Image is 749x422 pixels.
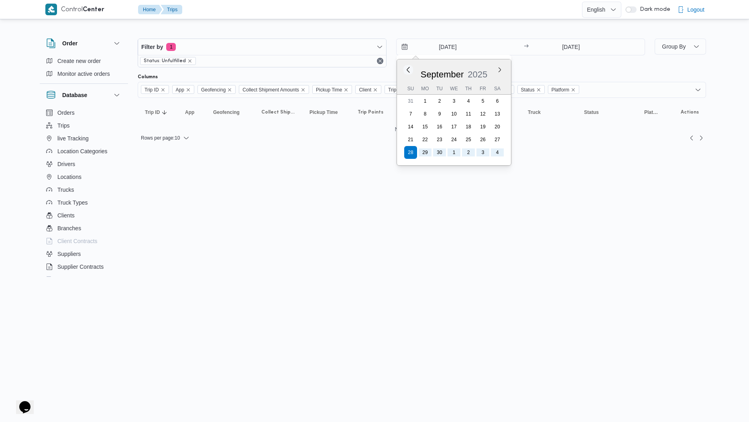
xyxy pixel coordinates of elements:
[420,69,464,80] div: Button. Open the month selector. September is currently selected.
[43,273,125,286] button: Devices
[404,108,417,120] div: day-7
[491,83,504,94] div: Sa
[468,69,487,79] span: 2025
[404,146,417,159] div: day-28
[141,133,180,143] span: Rows per page : 10
[57,134,89,143] span: live Tracking
[641,106,662,119] button: Platform
[525,106,573,119] button: Truck
[581,106,633,119] button: Status
[197,85,236,94] span: Geofencing
[176,85,184,94] span: App
[145,85,159,94] span: Trip ID
[43,260,125,273] button: Supplier Contracts
[448,108,460,120] div: day-10
[57,121,70,130] span: Trips
[57,211,75,220] span: Clients
[448,95,460,108] div: day-3
[448,83,460,94] div: We
[491,95,504,108] div: day-6
[491,108,504,120] div: day-13
[316,85,342,94] span: Pickup Time
[43,248,125,260] button: Suppliers
[419,120,431,133] div: day-15
[138,39,386,55] button: Filter by1 active filters
[161,87,165,92] button: Remove Trip ID from selection in this group
[404,133,417,146] div: day-21
[517,85,545,94] span: Status
[687,133,696,143] button: Previous page
[144,57,186,65] span: Status: Unfulfilled
[43,132,125,145] button: live Tracking
[403,95,505,159] div: month-2025-09
[57,172,81,182] span: Locations
[548,85,580,94] span: Platform
[491,146,504,159] div: day-4
[161,5,182,14] button: Trips
[186,87,191,92] button: Remove App from selection in this group
[43,222,125,235] button: Branches
[524,44,529,50] div: →
[388,85,411,94] span: Trip Points
[419,83,431,94] div: Mo
[476,83,489,94] div: Fr
[644,109,659,116] span: Platform
[141,42,163,52] span: Filter by
[140,57,196,65] span: Status: Unfulfilled
[355,85,381,94] span: Client
[448,120,460,133] div: day-17
[261,109,295,116] span: Collect Shipment Amounts
[46,39,122,48] button: Order
[62,90,87,100] h3: Database
[404,95,417,108] div: day-31
[242,85,299,94] span: Collect Shipment Amounts
[462,120,475,133] div: day-18
[584,109,599,116] span: Status
[57,249,81,259] span: Suppliers
[552,85,570,94] span: Platform
[43,209,125,222] button: Clients
[239,85,309,94] span: Collect Shipment Amounts
[43,235,125,248] button: Client Contracts
[344,87,348,92] button: Remove Pickup Time from selection in this group
[655,39,706,55] button: Group By
[187,59,192,63] button: remove selected entity
[385,85,421,94] span: Trip Points
[433,108,446,120] div: day-9
[476,133,489,146] div: day-26
[491,133,504,146] div: day-27
[373,87,378,92] button: Remove Client from selection in this group
[531,39,611,55] input: Press the down key to open a popover containing a calendar.
[83,7,104,13] b: Center
[681,109,699,116] span: Actions
[397,39,488,55] input: Press the down key to enter a popover containing a calendar. Press the escape key to close the po...
[476,95,489,108] div: day-5
[433,120,446,133] div: day-16
[448,133,460,146] div: day-24
[161,109,168,116] svg: Sorted in descending order
[43,106,125,119] button: Orders
[142,106,174,119] button: Trip IDSorted in descending order
[433,83,446,94] div: Tu
[309,109,338,116] span: Pickup Time
[43,55,125,67] button: Create new order
[571,87,576,92] button: Remove Platform from selection in this group
[491,120,504,133] div: day-20
[359,85,371,94] span: Client
[45,4,57,15] img: X8yXhbKr1z7QwAAAABJRU5ErkJggg==
[172,85,194,94] span: App
[57,236,98,246] span: Client Contracts
[404,66,412,73] button: Previous Month
[301,87,305,92] button: Remove Collect Shipment Amounts from selection in this group
[662,43,686,50] span: Group By
[166,43,176,51] span: 1 active filters
[57,108,75,118] span: Orders
[182,106,202,119] button: App
[8,390,34,414] iframe: chat widget
[43,145,125,158] button: Location Categories
[57,198,88,207] span: Truck Types
[433,133,446,146] div: day-23
[467,69,488,80] div: Button. Open the year selector. 2025 is currently selected.
[476,146,489,159] div: day-3
[138,5,162,14] button: Home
